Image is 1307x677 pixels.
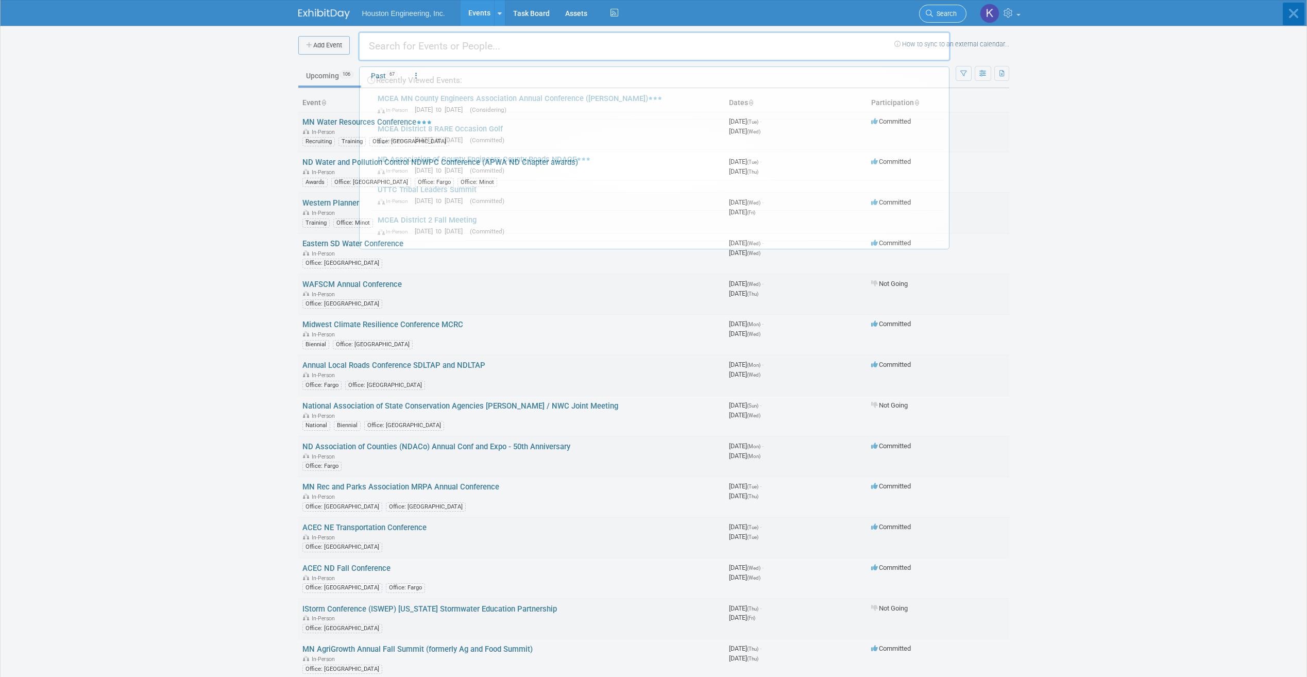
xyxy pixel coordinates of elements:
span: [DATE] to [DATE] [415,106,468,113]
span: (Committed) [470,197,504,205]
input: Search for Events or People... [358,31,950,61]
span: [DATE] to [DATE] [415,197,468,205]
span: In-Person [378,107,413,113]
span: [DATE] to [DATE] [415,166,468,174]
a: MCEA District 2 Fall Meeting In-Person [DATE] to [DATE] (Committed) [372,211,944,241]
span: In-Person [378,167,413,174]
a: MCEA MN County Engineers Association Annual Conference ([PERSON_NAME]) In-Person [DATE] to [DATE]... [372,89,944,119]
span: (Committed) [470,228,504,235]
span: In-Person [378,228,413,235]
span: (Committed) [470,137,504,144]
a: ND Association of County Engineers County Roads NDACE In-Person [DATE] to [DATE] (Committed) [372,150,944,180]
a: UTTC Tribal Leaders Summit In-Person [DATE] to [DATE] (Committed) [372,180,944,210]
span: (Committed) [470,167,504,174]
span: In-Person [378,198,413,205]
div: Recently Viewed Events: [365,67,944,89]
span: [DATE] to [DATE] [415,227,468,235]
span: In-Person [378,137,413,144]
span: (Considering) [470,106,506,113]
a: MCEA District 8 RARE Occasion Golf In-Person [DATE] to [DATE] (Committed) [372,120,944,149]
span: [DATE] to [DATE] [415,136,468,144]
